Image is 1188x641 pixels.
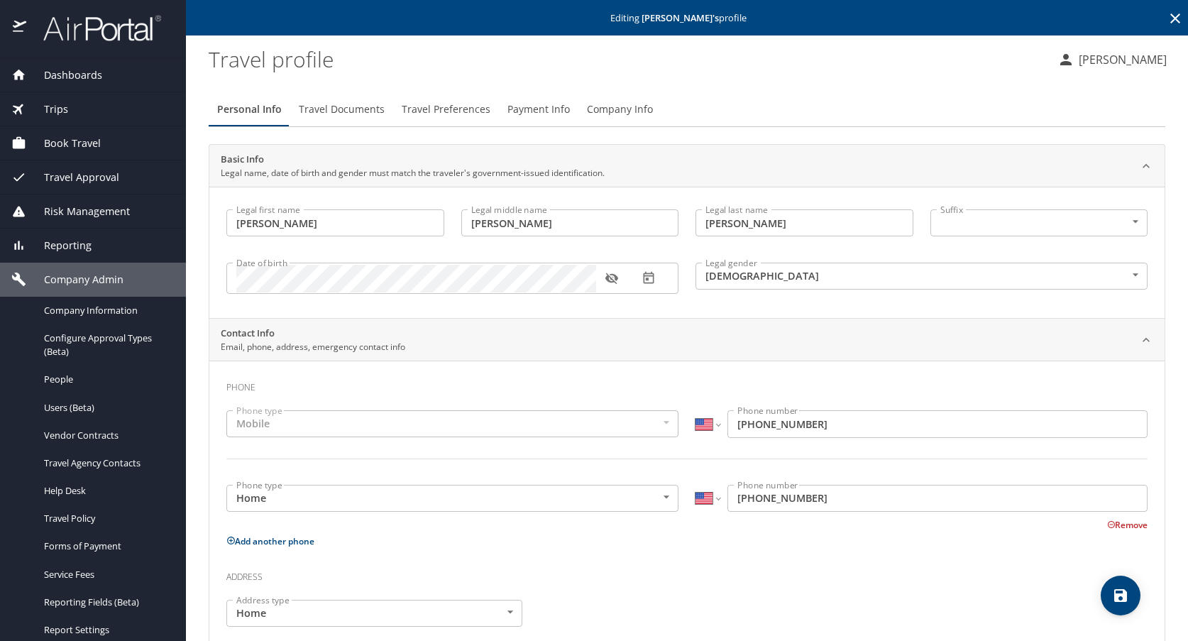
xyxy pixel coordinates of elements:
[44,568,169,581] span: Service Fees
[209,187,1165,318] div: Basic InfoLegal name, date of birth and gender must match the traveler's government-issued identi...
[44,373,169,386] span: People
[226,410,678,437] div: Mobile
[930,209,1148,236] div: ​
[44,304,169,317] span: Company Information
[221,327,405,341] h2: Contact Info
[226,600,522,627] div: Home
[221,153,605,167] h2: Basic Info
[44,401,169,415] span: Users (Beta)
[226,535,314,547] button: Add another phone
[26,204,130,219] span: Risk Management
[299,101,385,119] span: Travel Documents
[217,101,282,119] span: Personal Info
[13,14,28,42] img: icon-airportal.png
[190,13,1184,23] p: Editing profile
[28,14,161,42] img: airportal-logo.png
[221,341,405,354] p: Email, phone, address, emergency contact info
[26,102,68,117] span: Trips
[695,263,1148,290] div: [DEMOGRAPHIC_DATA]
[44,539,169,553] span: Forms of Payment
[226,372,1148,396] h3: Phone
[209,145,1165,187] div: Basic InfoLegal name, date of birth and gender must match the traveler's government-issued identi...
[507,101,570,119] span: Payment Info
[26,238,92,253] span: Reporting
[587,101,653,119] span: Company Info
[26,67,102,83] span: Dashboards
[26,170,119,185] span: Travel Approval
[44,332,169,358] span: Configure Approval Types (Beta)
[226,485,678,512] div: Home
[209,92,1165,126] div: Profile
[209,319,1165,361] div: Contact InfoEmail, phone, address, emergency contact info
[1052,47,1172,72] button: [PERSON_NAME]
[44,429,169,442] span: Vendor Contracts
[44,623,169,637] span: Report Settings
[209,37,1046,81] h1: Travel profile
[1101,576,1140,615] button: save
[26,136,101,151] span: Book Travel
[44,596,169,609] span: Reporting Fields (Beta)
[402,101,490,119] span: Travel Preferences
[1107,519,1148,531] button: Remove
[221,167,605,180] p: Legal name, date of birth and gender must match the traveler's government-issued identification.
[44,456,169,470] span: Travel Agency Contacts
[226,561,1148,586] h3: Address
[44,512,169,525] span: Travel Policy
[642,11,719,24] strong: [PERSON_NAME] 's
[44,484,169,498] span: Help Desk
[1074,51,1167,68] p: [PERSON_NAME]
[26,272,123,287] span: Company Admin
